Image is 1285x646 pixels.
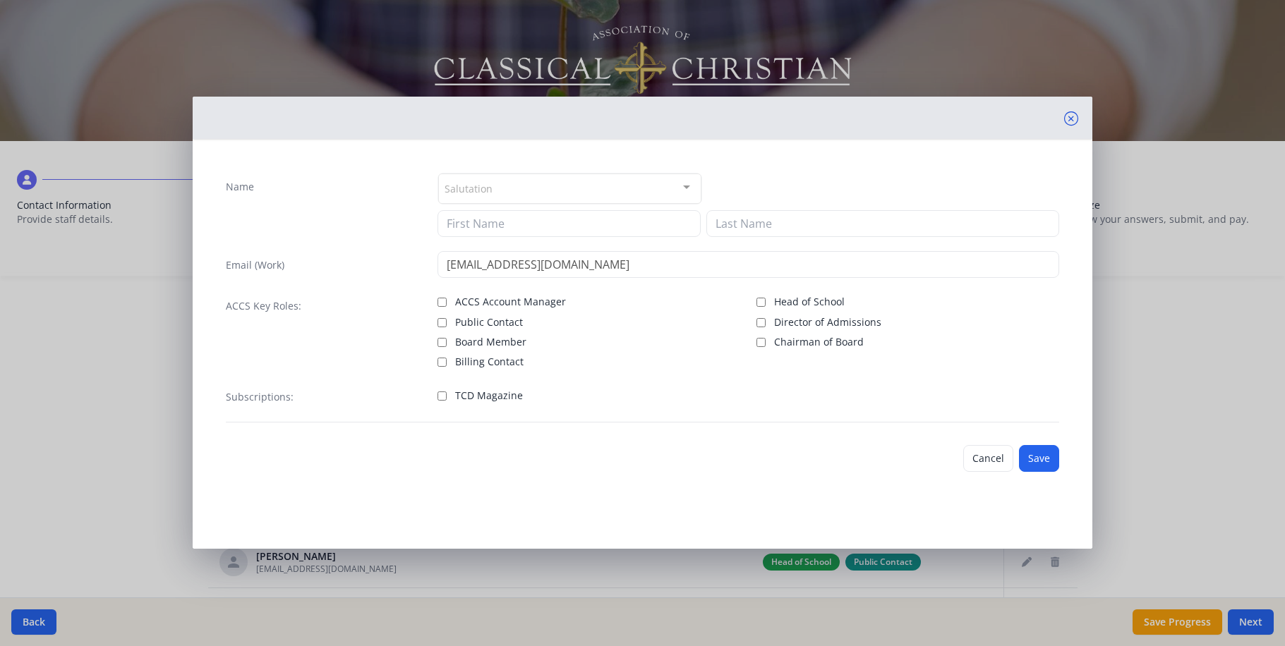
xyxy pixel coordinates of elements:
[438,358,447,367] input: Billing Contact
[445,180,493,196] span: Salutation
[438,210,701,237] input: First Name
[455,295,566,309] span: ACCS Account Manager
[756,298,766,307] input: Head of School
[226,390,294,404] label: Subscriptions:
[774,295,845,309] span: Head of School
[706,210,1059,237] input: Last Name
[226,258,284,272] label: Email (Work)
[774,315,881,329] span: Director of Admissions
[438,338,447,347] input: Board Member
[438,318,447,327] input: Public Contact
[774,335,864,349] span: Chairman of Board
[1019,445,1059,472] button: Save
[455,389,523,403] span: TCD Magazine
[455,315,523,329] span: Public Contact
[455,335,526,349] span: Board Member
[438,251,1059,278] input: contact@site.com
[756,318,766,327] input: Director of Admissions
[438,391,447,401] input: TCD Magazine
[963,445,1013,472] button: Cancel
[226,299,301,313] label: ACCS Key Roles:
[438,298,447,307] input: ACCS Account Manager
[756,338,766,347] input: Chairman of Board
[455,355,524,369] span: Billing Contact
[226,180,254,194] label: Name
